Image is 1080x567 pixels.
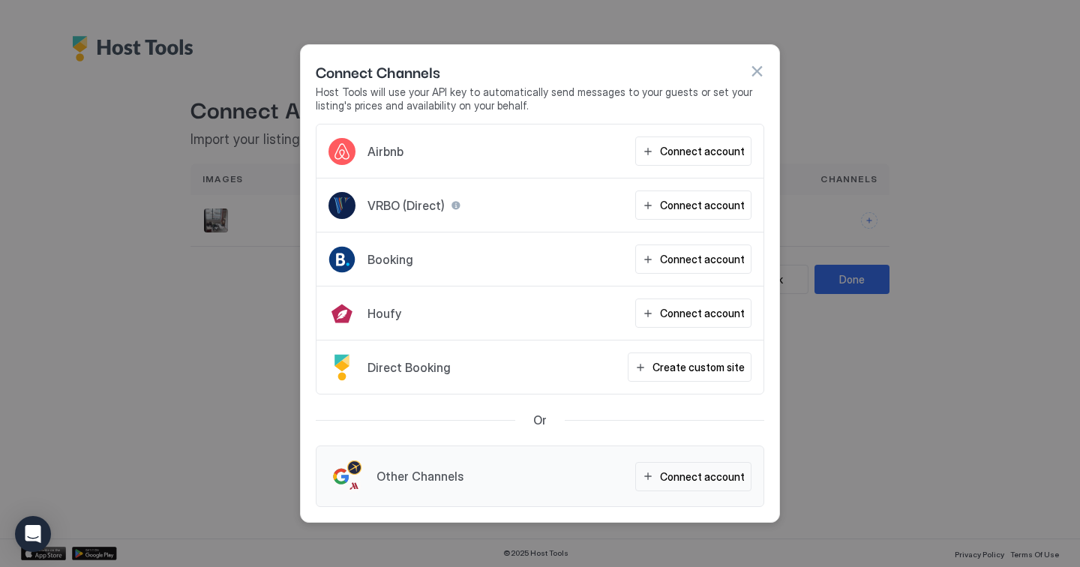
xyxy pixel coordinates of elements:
[533,412,547,427] span: Or
[367,198,445,213] span: VRBO (Direct)
[367,306,401,321] span: Houfy
[376,469,463,484] span: Other Channels
[652,359,745,375] div: Create custom site
[635,244,751,274] button: Connect account
[660,305,745,321] div: Connect account
[660,469,745,484] div: Connect account
[367,144,403,159] span: Airbnb
[635,136,751,166] button: Connect account
[660,143,745,159] div: Connect account
[660,251,745,267] div: Connect account
[367,360,451,375] span: Direct Booking
[660,197,745,213] div: Connect account
[635,190,751,220] button: Connect account
[635,298,751,328] button: Connect account
[635,462,751,491] button: Connect account
[316,85,764,112] span: Host Tools will use your API key to automatically send messages to your guests or set your listin...
[628,352,751,382] button: Create custom site
[367,252,413,267] span: Booking
[316,60,440,82] span: Connect Channels
[15,516,51,552] div: Open Intercom Messenger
